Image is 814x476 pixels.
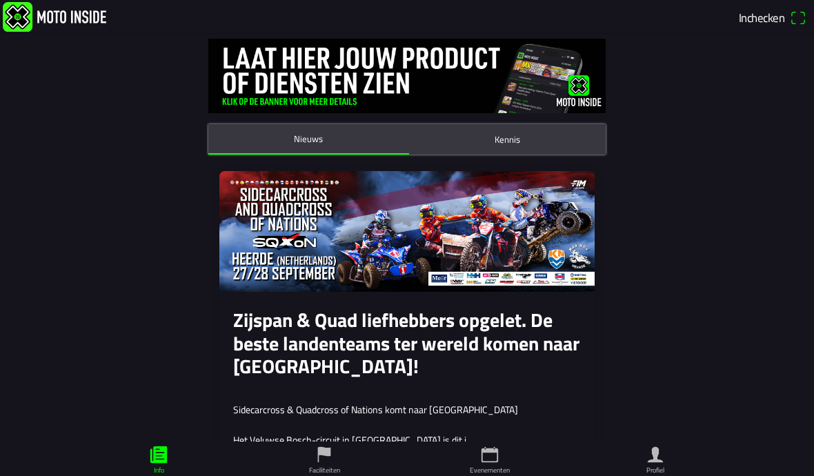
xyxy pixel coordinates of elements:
[233,433,581,447] p: Het Veluwse Bosch-circuit in [GEOGRAPHIC_DATA] is dit j…
[645,444,666,465] ion-icon: person
[734,6,811,29] a: Incheckenqr scanner
[309,465,340,475] ion-label: Faciliteiten
[495,132,520,147] ion-label: Kennis
[208,39,606,113] img: DquIORQn5pFcG0wREDc6xsoRnKbaxAuyzJmd8qj8.jpg
[219,171,595,292] img: 64v4Apfhk9kRvyee7tCCbhUWCIhqkwx3UzeRWfBS.jpg
[646,465,664,475] ion-label: Profiel
[233,308,581,378] ion-card-title: Zijspan & Quad liefhebbers opgelet. De beste landenteams ter wereld komen naar [GEOGRAPHIC_DATA]!
[470,465,510,475] ion-label: Evenementen
[314,444,335,465] ion-icon: flag
[148,444,169,465] ion-icon: paper
[233,403,581,417] p: Sidecarcross & Quadcross of Nations komt naar [GEOGRAPHIC_DATA]
[739,8,784,26] span: Inchecken
[154,465,164,475] ion-label: Info
[294,131,323,146] ion-label: Nieuws
[479,444,500,465] ion-icon: calendar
